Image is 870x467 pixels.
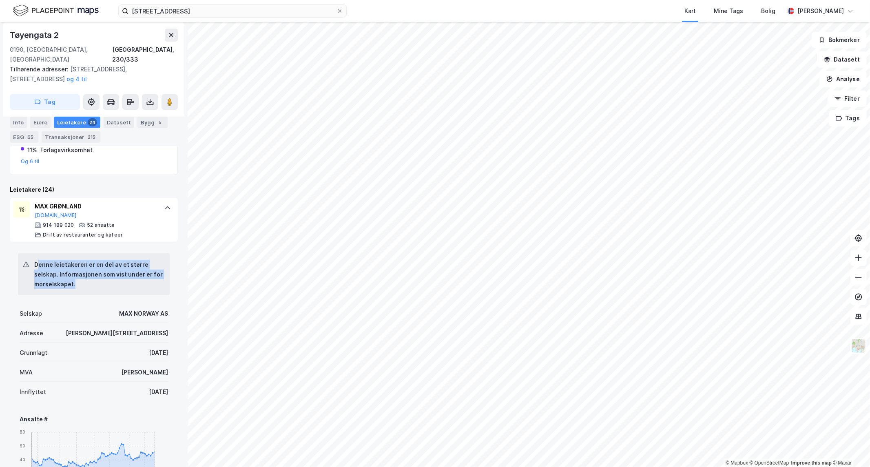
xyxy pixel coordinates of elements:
[10,185,178,195] div: Leietakere (24)
[21,158,40,165] button: Og 6 til
[10,29,60,42] div: Tøyengata 2
[829,428,870,467] iframe: Chat Widget
[66,328,168,338] div: [PERSON_NAME][STREET_ADDRESS]
[87,222,115,228] div: 52 ansatte
[43,222,74,228] div: 914 189 020
[149,348,168,358] div: [DATE]
[20,348,47,358] div: Grunnlagt
[128,5,336,17] input: Søk på adresse, matrikkel, gårdeiere, leietakere eller personer
[20,328,43,338] div: Adresse
[851,338,866,354] img: Z
[137,117,168,128] div: Bygg
[20,309,42,319] div: Selskap
[149,387,168,397] div: [DATE]
[10,131,38,143] div: ESG
[40,145,93,155] div: Forlagsvirksomhet
[119,309,168,319] div: MAX NORWAY AS
[10,117,27,128] div: Info
[104,117,134,128] div: Datasett
[35,201,156,211] div: MAX GRØNLAND
[10,94,80,110] button: Tag
[20,444,25,449] tspan: 60
[812,32,867,48] button: Bokmerker
[156,118,164,126] div: 5
[86,133,97,141] div: 215
[35,212,77,219] button: [DOMAIN_NAME]
[829,428,870,467] div: Kontrollprogram for chat
[791,460,832,466] a: Improve this map
[828,91,867,107] button: Filter
[829,110,867,126] button: Tags
[27,145,37,155] div: 11%
[761,6,775,16] div: Bolig
[726,460,748,466] a: Mapbox
[714,6,743,16] div: Mine Tags
[20,430,25,435] tspan: 80
[43,232,123,238] div: Drift av restauranter og kafeer
[34,260,163,289] div: Denne leietakeren er en del av et større selskap. Informasjonen som vist under er for morselskapet.
[42,131,100,143] div: Transaksjoner
[26,133,35,141] div: 65
[10,45,112,64] div: 0190, [GEOGRAPHIC_DATA], [GEOGRAPHIC_DATA]
[10,64,171,84] div: [STREET_ADDRESS], [STREET_ADDRESS]
[112,45,178,64] div: [GEOGRAPHIC_DATA], 230/333
[817,51,867,68] button: Datasett
[819,71,867,87] button: Analyse
[750,460,789,466] a: OpenStreetMap
[20,414,168,424] div: Ansatte #
[13,4,99,18] img: logo.f888ab2527a4732fd821a326f86c7f29.svg
[797,6,844,16] div: [PERSON_NAME]
[88,118,97,126] div: 24
[54,117,100,128] div: Leietakere
[684,6,696,16] div: Kart
[121,367,168,377] div: [PERSON_NAME]
[20,458,25,463] tspan: 40
[20,367,33,377] div: MVA
[20,387,46,397] div: Innflyttet
[10,66,70,73] span: Tilhørende adresser:
[30,117,51,128] div: Eiere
